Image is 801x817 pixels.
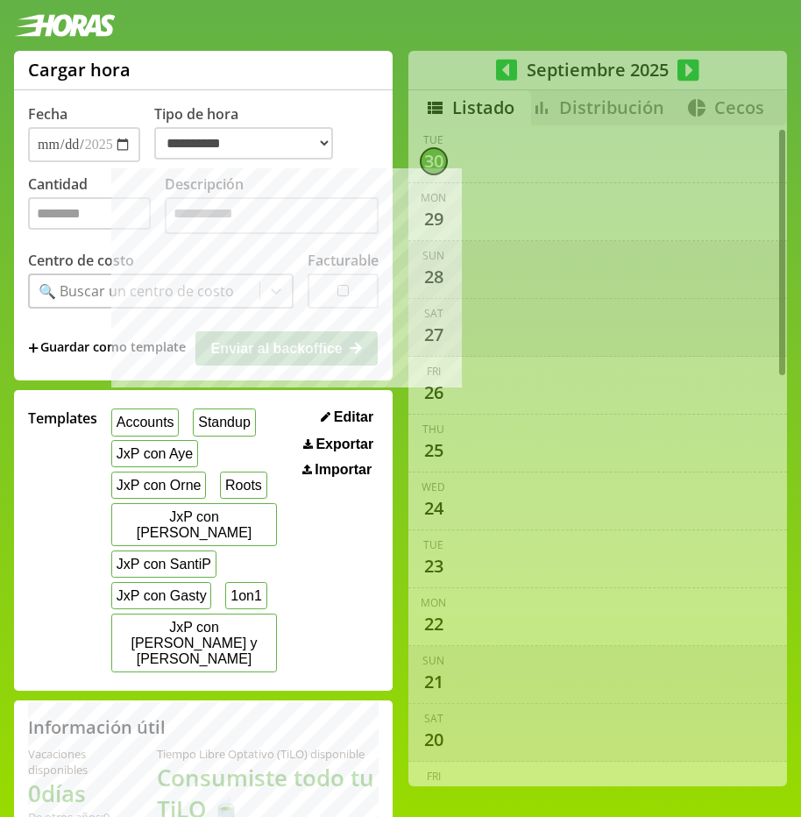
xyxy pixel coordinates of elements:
select: Tipo de hora [154,127,333,160]
button: Editar [315,408,379,426]
button: JxP con Aye [111,440,198,467]
h1: Cargar hora [28,58,131,82]
label: Centro de costo [28,251,134,270]
button: Roots [220,472,266,499]
button: JxP con [PERSON_NAME] y [PERSON_NAME] [111,614,277,672]
button: JxP con Gasty [111,582,211,609]
h1: 0 días [28,778,115,809]
label: Cantidad [28,174,165,238]
button: JxP con Orne [111,472,206,499]
div: Tiempo Libre Optativo (TiLO) disponible [157,746,379,762]
button: JxP con [PERSON_NAME] [111,503,277,546]
button: 1on1 [225,582,266,609]
span: Editar [334,409,373,425]
label: Facturable [308,251,379,270]
img: logotipo [14,14,116,37]
label: Fecha [28,104,67,124]
span: Exportar [315,437,373,452]
button: Accounts [111,408,179,436]
span: Importar [315,462,372,478]
button: Standup [193,408,255,436]
div: Vacaciones disponibles [28,746,115,778]
div: 🔍 Buscar un centro de costo [39,281,234,301]
label: Tipo de hora [154,104,347,162]
button: Exportar [298,436,379,453]
textarea: Descripción [165,197,379,234]
span: + [28,338,39,358]
span: +Guardar como template [28,338,186,358]
h2: Información útil [28,715,166,739]
span: Templates [28,408,97,428]
label: Descripción [165,174,379,238]
input: Cantidad [28,197,151,230]
button: JxP con SantiP [111,551,216,578]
